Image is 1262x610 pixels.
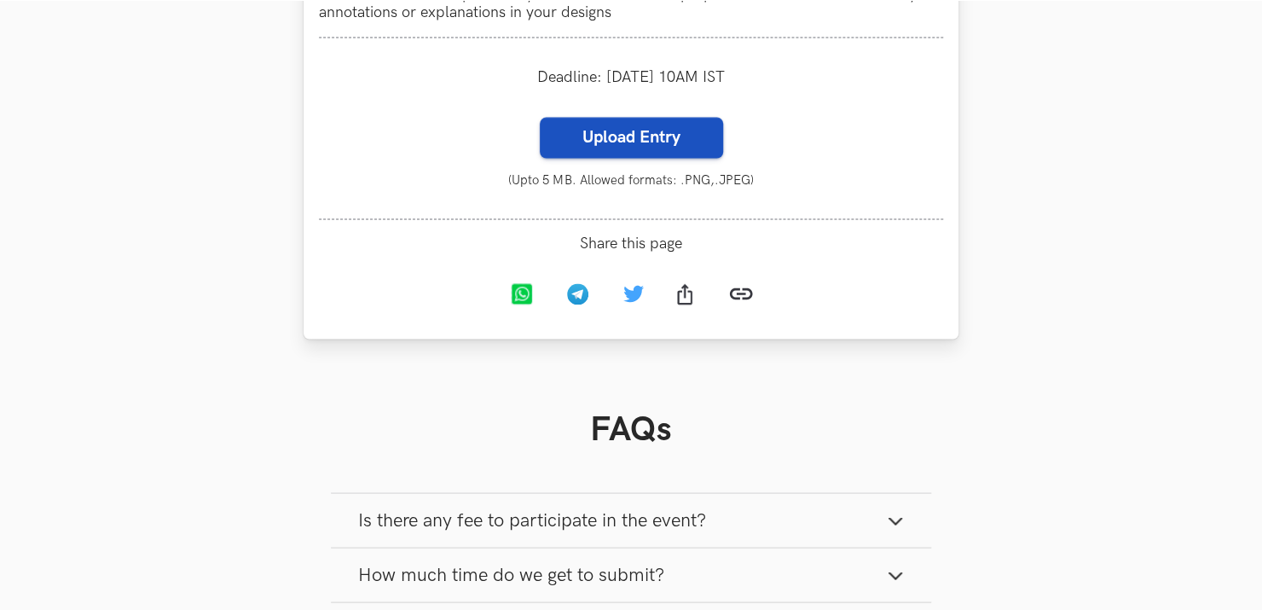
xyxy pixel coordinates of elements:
span: Share this page [319,235,943,253]
a: Whatsapp [495,270,552,322]
img: Whatsapp [511,283,532,305]
button: How much time do we get to submit? [331,548,931,601]
small: (Upto 5 MB. Allowed formats: .PNG,.JPEG) [319,173,943,188]
a: Share [659,270,715,322]
button: Is there any fee to participate in the event? [331,493,931,547]
img: Telegram [567,283,588,305]
label: Upload Entry [540,117,723,158]
h1: FAQs [331,409,931,450]
a: Copy link [715,268,767,323]
img: Share [677,283,692,305]
a: Telegram [552,270,608,322]
span: How much time do we get to submit? [358,563,664,586]
span: Is there any fee to participate in the event? [358,508,706,532]
div: Deadline: [DATE] 10AM IST [319,53,943,102]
